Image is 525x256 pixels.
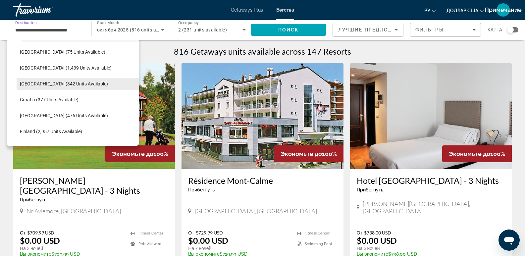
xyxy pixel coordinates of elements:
[20,197,46,202] span: Прибегнуть
[20,176,168,195] a: [PERSON_NAME] [GEOGRAPHIC_DATA] - 3 Nights
[410,23,481,37] button: Filters
[26,207,121,215] span: Nr Aviemore, [GEOGRAPHIC_DATA]
[424,8,430,13] font: ру
[27,230,54,235] span: $709.99 USD
[20,81,108,86] span: [GEOGRAPHIC_DATA] (342 units available)
[17,126,139,137] button: Select destination: Finland (2,957 units available)
[17,78,139,90] button: Select destination: Belgium (342 units available)
[231,7,263,13] a: Getaways Plus
[251,24,326,36] button: Search
[17,94,139,106] button: Select destination: Croatia (377 units available)
[363,200,505,215] span: [PERSON_NAME][GEOGRAPHIC_DATA], [GEOGRAPHIC_DATA]
[7,36,139,146] div: Destination options
[449,150,490,157] span: Экономьте до
[20,97,79,102] span: Croatia (377 units available)
[357,245,499,251] p: На 3 ночей
[281,150,322,157] span: Экономьте до
[424,6,437,15] button: Изменить язык
[305,231,330,235] span: Fitness Center
[357,187,383,192] span: Прибегнуть
[274,145,343,162] div: 100%
[415,27,444,32] span: Фильтры
[138,231,163,235] span: Fitness Center
[15,26,83,34] input: Select destination
[138,242,161,246] span: Pets Allowed
[178,27,227,32] span: 2 (231 units available)
[182,63,343,169] img: Résidence Mont-Calme
[488,25,502,34] span: карта
[17,46,139,58] button: Select destination: Andorra (75 units available)
[442,145,512,162] div: 100%
[20,129,82,134] span: Finland (2,957 units available)
[17,62,139,74] button: Select destination: Austria (1,439 units available)
[499,230,520,251] iframe: Кнопка запуска окна обмена сообщениями
[188,176,337,185] a: Résidence Mont-Calme
[188,230,194,235] span: От
[97,27,175,32] span: октября 2025 (816 units available)
[20,245,124,251] p: На 3 ночей
[196,230,223,235] span: $729.99 USD
[446,6,485,15] button: Изменить валюту
[338,27,409,32] span: Лучшие предложения
[105,145,175,162] div: 100%
[112,150,153,157] span: Экономьте до
[17,141,139,153] button: Select destination: France (1,240 units available)
[364,230,391,235] span: $738.00 USD
[278,27,299,32] span: Поиск
[20,113,108,118] span: [GEOGRAPHIC_DATA] (476 units available)
[357,176,505,185] a: Hotel [GEOGRAPHIC_DATA] - 3 Nights
[338,26,398,34] mat-select: Sort by
[15,20,37,25] span: Destination
[188,187,215,192] span: Прибегнуть
[195,207,317,215] span: [GEOGRAPHIC_DATA], [GEOGRAPHIC_DATA]
[20,230,26,235] span: От
[22,30,139,42] button: Select destination: Europe (35,363 units available)
[446,8,478,13] font: доллар США
[357,230,362,235] span: От
[10,30,22,42] button: Toggle Europe (35,363 units available) submenu
[305,242,332,246] span: Swimming Pool
[178,21,199,25] span: Occupancy
[357,235,397,245] p: $0.00 USD
[13,1,79,19] a: Травориум
[276,7,294,13] a: Бегства
[350,63,512,169] img: Hotel Sierra Y Cal - 3 Nights
[17,110,139,122] button: Select destination: Denmark (476 units available)
[188,245,290,251] p: На 7 ночей
[495,3,512,17] button: Меню пользователя
[20,49,105,55] span: [GEOGRAPHIC_DATA] (75 units available)
[174,46,351,56] h1: 816 Getaways units available across 147 Resorts
[20,65,112,71] span: [GEOGRAPHIC_DATA] (1,439 units available)
[97,21,119,25] span: Start Month
[188,235,228,245] p: $0.00 USD
[485,6,522,13] font: Примечание
[20,235,60,245] p: $0.00 USD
